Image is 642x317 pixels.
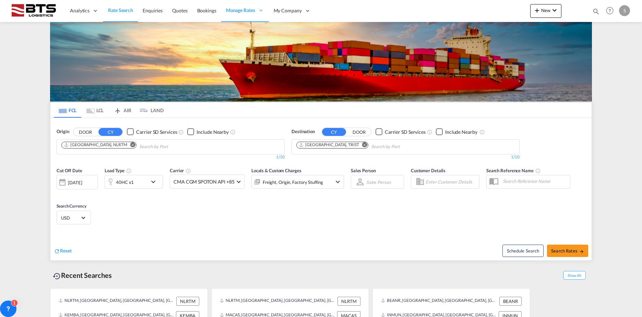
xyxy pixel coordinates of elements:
button: CY [322,128,346,136]
span: Cut Off Date [57,168,82,173]
input: Chips input. [139,141,204,152]
span: Load Type [105,168,132,173]
div: Carrier SD Services [136,129,177,136]
div: Rotterdam, NLRTM [64,142,127,148]
div: BEANR, Antwerp, Belgium, Western Europe, Europe [381,297,498,306]
span: Quotes [172,8,187,13]
md-icon: icon-plus 400-fg [533,6,541,14]
md-icon: Unchecked: Ignores neighbouring ports when fetching rates.Checked : Includes neighbouring ports w... [479,129,485,135]
md-icon: icon-chevron-down [550,6,559,14]
md-select: Select Currency: $ USDUnited States Dollar [60,213,87,223]
md-icon: icon-chevron-down [149,178,161,186]
md-chips-wrap: Chips container. Use arrow keys to select chips. [60,140,207,152]
div: [DATE] [57,175,98,189]
div: Istanbul, TRIST [299,142,359,148]
button: Search Ratesicon-arrow-right [547,245,588,257]
span: Carrier [170,168,191,173]
span: Destination [292,128,315,135]
span: Show All [563,271,586,280]
button: Note: By default Schedule search will only considerorigin ports, destination ports and cut off da... [502,245,544,257]
div: NLRTM, Rotterdam, Netherlands, Western Europe, Europe [220,297,336,306]
div: 1/10 [57,154,285,160]
md-icon: icon-magnify [592,8,600,15]
md-icon: The selected Trucker/Carrierwill be displayed in the rate results If the rates are from another f... [186,168,191,174]
div: Freight Origin Factory Stuffing [263,177,323,187]
div: NLRTM [176,297,199,306]
md-icon: icon-arrow-right [579,249,584,254]
md-chips-wrap: Chips container. Use arrow keys to select chips. [295,140,439,152]
button: DOOR [73,128,97,136]
span: My Company [274,7,302,14]
div: Press delete to remove this chip. [64,142,129,148]
span: Locals & Custom Charges [251,168,301,173]
md-tab-item: AIR [109,103,136,118]
span: Search Currency [57,203,86,209]
div: Carrier SD Services [385,129,426,136]
button: Remove [126,142,136,149]
span: Enquiries [143,8,163,13]
div: 1/10 [292,154,520,160]
span: Help [604,5,616,16]
div: BEANR [499,297,522,306]
span: Rate Search [108,7,133,13]
span: Customer Details [411,168,445,173]
md-icon: Your search will be saved by the below given name [535,168,541,174]
md-tab-item: FCL [54,103,81,118]
div: 40HC x1icon-chevron-down [105,175,163,189]
span: Search Reference Name [486,168,541,173]
md-icon: Unchecked: Ignores neighbouring ports when fetching rates.Checked : Includes neighbouring ports w... [230,129,236,135]
div: icon-refreshReset [54,247,72,255]
div: S [619,5,630,16]
img: LCL+%26+FCL+BACKGROUND.png [50,22,592,102]
md-icon: icon-backup-restore [53,272,61,280]
md-checkbox: Checkbox No Ink [376,128,426,136]
md-icon: icon-information-outline [126,168,132,174]
button: Remove [358,142,368,149]
md-tab-item: LCL [81,103,109,118]
md-icon: Unchecked: Search for CY (Container Yard) services for all selected carriers.Checked : Search for... [427,129,432,135]
span: Search Rates [551,248,584,254]
div: Press delete to remove this chip. [299,142,360,148]
md-icon: icon-airplane [114,106,122,111]
span: USD [61,215,80,221]
span: Manage Rates [226,7,255,14]
md-icon: icon-chevron-down [334,178,342,186]
input: Chips input. [371,141,436,152]
div: Freight Origin Factory Stuffingicon-chevron-down [251,175,344,189]
div: [DATE] [68,179,82,186]
button: CY [98,128,122,136]
span: Reset [60,248,72,254]
md-tab-item: LAND [136,103,164,118]
md-pagination-wrapper: Use the left and right arrow keys to navigate between tabs [54,103,164,118]
input: Enter Customer Details [426,177,477,187]
div: OriginDOOR CY Checkbox No InkUnchecked: Search for CY (Container Yard) services for all selected ... [50,118,592,260]
div: Recent Searches [50,268,115,283]
md-checkbox: Checkbox No Ink [127,128,177,136]
md-icon: Unchecked: Search for CY (Container Yard) services for all selected carriers.Checked : Search for... [178,129,184,135]
button: DOOR [347,128,371,136]
md-icon: icon-refresh [54,248,60,254]
span: CMA CGM SPOTON API +85 [174,178,235,185]
img: cdcc71d0be7811ed9adfbf939d2aa0e8.png [10,3,57,19]
md-checkbox: Checkbox No Ink [187,128,229,136]
span: Bookings [197,8,216,13]
div: 40HC x1 [116,177,134,187]
div: NLRTM [337,297,360,306]
div: Include Nearby [197,129,229,136]
span: Origin [57,128,69,135]
md-checkbox: Checkbox No Ink [436,128,477,136]
div: icon-magnify [592,8,600,18]
input: Search Reference Name [499,176,570,186]
button: icon-plus 400-fgNewicon-chevron-down [530,4,561,18]
div: NLRTM, Rotterdam, Netherlands, Western Europe, Europe [59,297,175,306]
md-datepicker: Select [57,189,62,198]
span: Analytics [70,7,90,14]
div: Include Nearby [445,129,477,136]
div: Help [604,5,619,17]
span: Sales Person [351,168,376,173]
span: New [533,8,559,13]
md-select: Sales Person [366,177,392,187]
